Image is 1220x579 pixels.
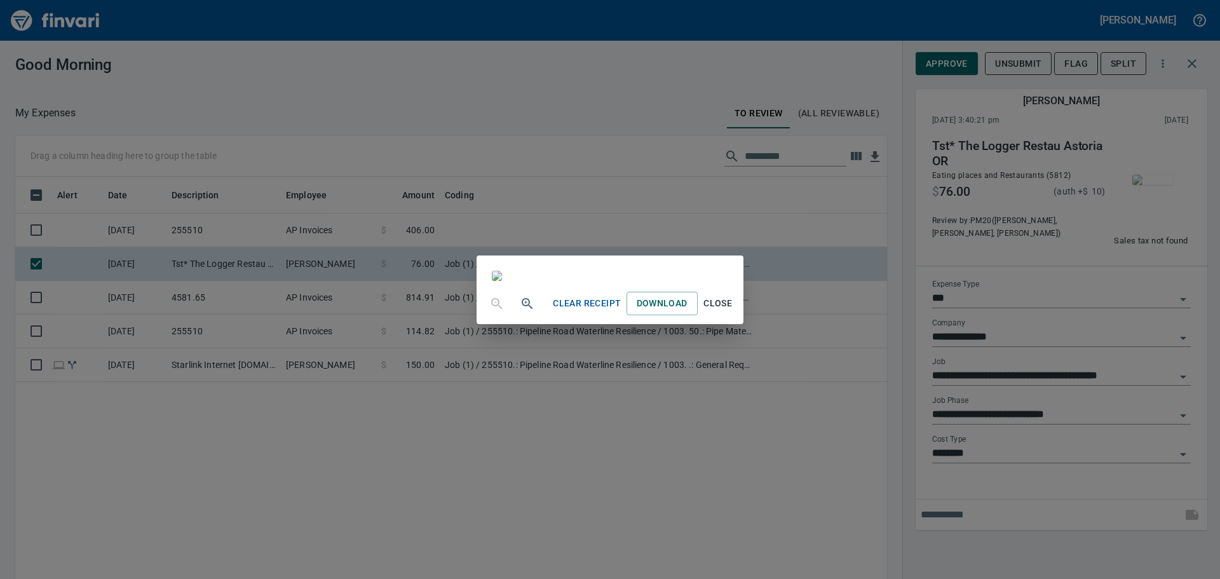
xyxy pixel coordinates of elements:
[703,296,733,311] span: Close
[492,271,502,281] img: receipts%2Ftapani%2F2025-08-20%2FH002D9paLUXgHQL6S0aPClBMlxo1__GQ2Nv70B0QdraOfTomF7.jpg
[698,292,738,315] button: Close
[553,296,621,311] span: Clear Receipt
[627,292,698,315] a: Download
[637,296,688,311] span: Download
[548,292,626,315] button: Clear Receipt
